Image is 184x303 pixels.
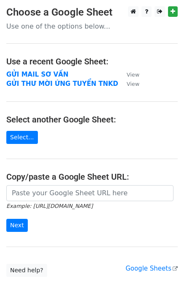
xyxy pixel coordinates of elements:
[6,264,47,277] a: Need help?
[6,219,28,232] input: Next
[6,114,178,125] h4: Select another Google Sheet:
[6,22,178,31] p: Use one of the options below...
[125,265,178,272] a: Google Sheets
[6,71,68,78] a: GỬI MAIL SƠ VẤN
[127,81,139,87] small: View
[6,56,178,66] h4: Use a recent Google Sheet:
[6,203,93,209] small: Example: [URL][DOMAIN_NAME]
[118,80,139,88] a: View
[6,185,173,201] input: Paste your Google Sheet URL here
[6,80,118,88] a: GỬI THƯ MỜI ỨNG TUYỂN TNKD
[6,6,178,19] h3: Choose a Google Sheet
[6,131,38,144] a: Select...
[127,72,139,78] small: View
[6,172,178,182] h4: Copy/paste a Google Sheet URL:
[118,71,139,78] a: View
